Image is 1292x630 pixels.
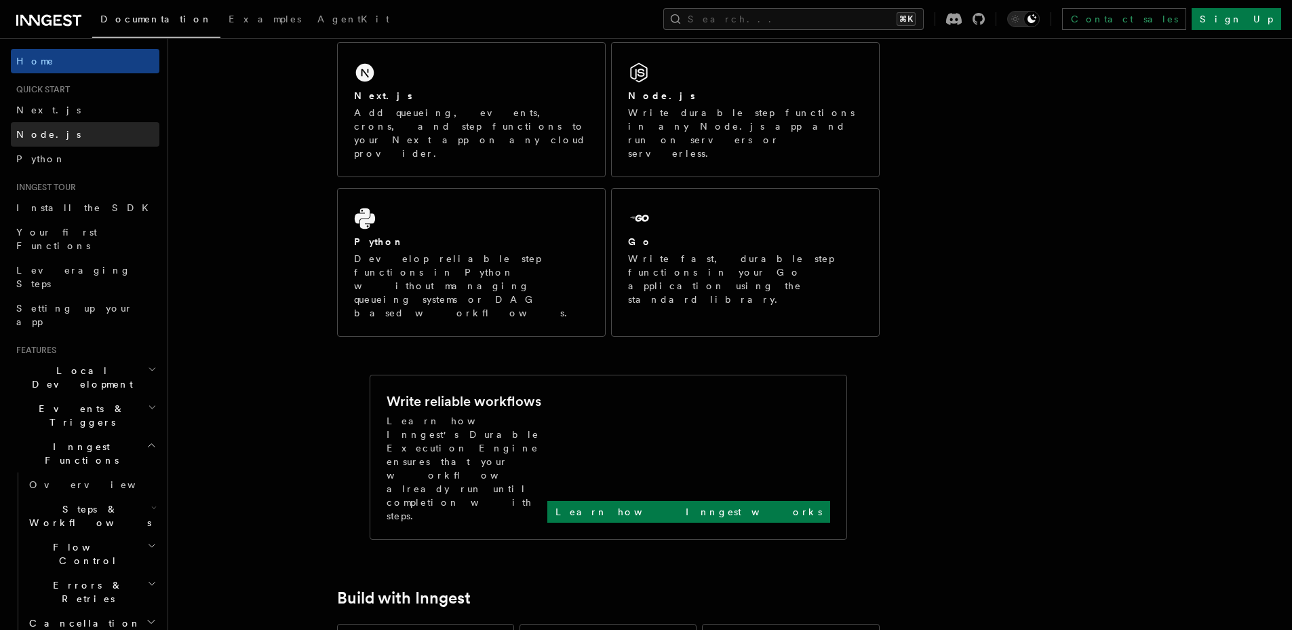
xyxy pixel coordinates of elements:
kbd: ⌘K [897,12,916,26]
a: Examples [220,4,309,37]
a: Overview [24,472,159,497]
span: Local Development [11,364,148,391]
a: Contact sales [1062,8,1186,30]
span: Inngest tour [11,182,76,193]
h2: Python [354,235,404,248]
button: Search...⌘K [663,8,924,30]
span: Python [16,153,66,164]
span: Install the SDK [16,202,157,213]
a: Documentation [92,4,220,38]
a: Python [11,147,159,171]
span: Home [16,54,54,68]
a: Build with Inngest [337,589,471,608]
button: Local Development [11,358,159,396]
a: Install the SDK [11,196,159,220]
a: Your first Functions [11,220,159,258]
a: PythonDevelop reliable step functions in Python without managing queueing systems or DAG based wo... [337,188,606,337]
button: Toggle dark mode [1007,11,1040,27]
a: Sign Up [1192,8,1281,30]
span: Leveraging Steps [16,265,131,289]
span: Setting up your app [16,303,133,327]
span: Examples [229,14,301,24]
span: AgentKit [317,14,389,24]
p: Write durable step functions in any Node.js app and run on servers or serverless. [628,106,863,160]
span: Features [11,345,56,356]
a: Next.js [11,98,159,122]
h2: Go [628,235,652,248]
h2: Node.js [628,89,695,103]
button: Inngest Functions [11,434,159,472]
span: Events & Triggers [11,402,148,429]
span: Quick start [11,84,70,95]
span: Node.js [16,129,81,140]
a: Setting up your app [11,296,159,334]
a: Learn how Inngest works [547,501,830,523]
p: Learn how Inngest works [555,505,822,519]
span: Inngest Functions [11,440,146,467]
span: Documentation [100,14,212,24]
a: GoWrite fast, durable step functions in your Go application using the standard library. [611,188,880,337]
p: Write fast, durable step functions in your Go application using the standard library. [628,252,863,306]
span: Next.js [16,105,81,115]
span: Your first Functions [16,227,97,251]
span: Cancellation [24,616,141,630]
a: Node.jsWrite durable step functions in any Node.js app and run on servers or serverless. [611,42,880,177]
a: AgentKit [309,4,397,37]
a: Node.js [11,122,159,147]
span: Errors & Retries [24,578,147,606]
a: Home [11,49,159,73]
span: Flow Control [24,540,147,568]
p: Develop reliable step functions in Python without managing queueing systems or DAG based workflows. [354,252,589,320]
button: Errors & Retries [24,573,159,611]
button: Steps & Workflows [24,497,159,535]
h2: Write reliable workflows [387,392,541,411]
p: Add queueing, events, crons, and step functions to your Next app on any cloud provider. [354,106,589,160]
span: Steps & Workflows [24,502,151,530]
p: Learn how Inngest's Durable Execution Engine ensures that your workflow already run until complet... [387,414,547,523]
button: Events & Triggers [11,396,159,434]
span: Overview [29,479,169,490]
a: Next.jsAdd queueing, events, crons, and step functions to your Next app on any cloud provider. [337,42,606,177]
a: Leveraging Steps [11,258,159,296]
button: Flow Control [24,535,159,573]
h2: Next.js [354,89,412,103]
